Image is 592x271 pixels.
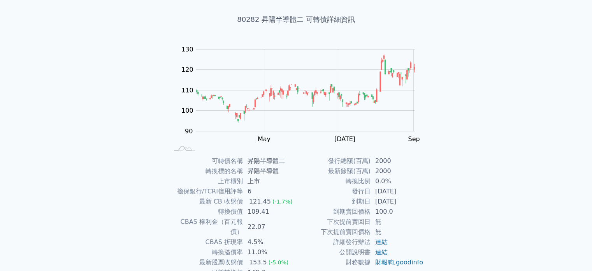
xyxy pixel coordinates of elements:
a: 財報狗 [375,259,394,266]
div: 153.5 [248,257,269,267]
td: 發行總額(百萬) [296,156,371,166]
tspan: 120 [181,66,193,73]
td: 昇陽半導體 [243,166,296,176]
td: 上市櫃別 [169,176,243,186]
td: 2000 [371,166,424,176]
td: 100.0 [371,207,424,217]
td: 無 [371,217,424,227]
tspan: 100 [181,107,193,114]
td: 2000 [371,156,424,166]
div: 121.45 [248,197,272,207]
span: (-1.7%) [272,198,293,205]
td: 轉換標的名稱 [169,166,243,176]
tspan: Sep [408,135,420,143]
tspan: 130 [181,46,193,53]
td: [DATE] [371,186,424,197]
td: 下次提前賣回日 [296,217,371,227]
td: 無 [371,227,424,237]
td: [DATE] [371,197,424,207]
td: 昇陽半導體二 [243,156,296,166]
tspan: May [258,135,271,143]
a: goodinfo [396,259,423,266]
td: , [371,257,424,267]
td: 詳細發行辦法 [296,237,371,247]
td: 最新 CB 收盤價 [169,197,243,207]
td: 22.07 [243,217,296,237]
tspan: [DATE] [334,135,355,143]
td: 轉換價值 [169,207,243,217]
td: 公開說明書 [296,247,371,257]
td: CBAS 折現率 [169,237,243,247]
td: 0.0% [371,176,424,186]
td: 轉換比例 [296,176,371,186]
td: 最新股票收盤價 [169,257,243,267]
td: 到期日 [296,197,371,207]
td: 發行日 [296,186,371,197]
td: 到期賣回價格 [296,207,371,217]
td: 轉換溢價率 [169,247,243,257]
td: 最新餘額(百萬) [296,166,371,176]
td: 擔保銀行/TCRI信用評等 [169,186,243,197]
td: 財務數據 [296,257,371,267]
td: 可轉債名稱 [169,156,243,166]
a: 連結 [375,238,388,246]
a: 連結 [375,248,388,256]
td: 4.5% [243,237,296,247]
td: 11.0% [243,247,296,257]
span: (-5.0%) [269,259,289,266]
td: 下次提前賣回價格 [296,227,371,237]
h1: 80282 昇陽半導體二 可轉債詳細資訊 [159,14,433,25]
td: 109.41 [243,207,296,217]
g: Chart [177,46,426,159]
td: 上市 [243,176,296,186]
tspan: 110 [181,87,193,94]
td: CBAS 權利金（百元報價） [169,217,243,237]
tspan: 90 [185,128,193,135]
td: 6 [243,186,296,197]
